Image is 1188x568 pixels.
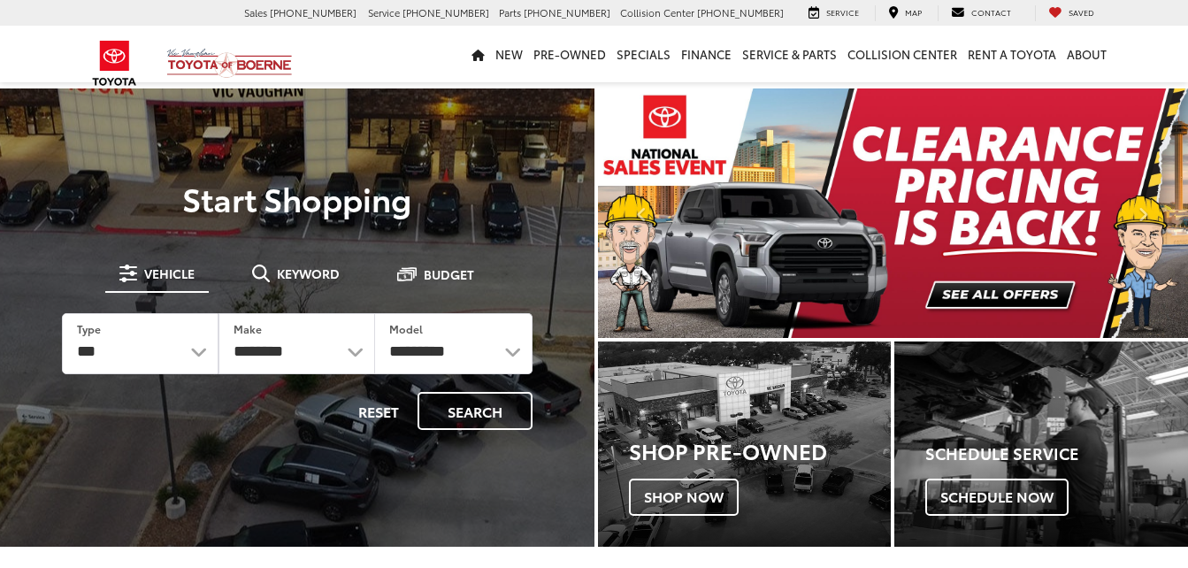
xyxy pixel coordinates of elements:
a: Shop Pre-Owned Shop Now [598,342,892,547]
button: Search [418,392,533,430]
span: Contact [971,6,1011,18]
span: [PHONE_NUMBER] [270,5,356,19]
h4: Schedule Service [925,445,1188,463]
label: Model [389,321,423,336]
span: Schedule Now [925,479,1069,516]
span: Map [905,6,922,18]
label: Make [234,321,262,336]
button: Click to view previous picture. [598,124,686,303]
span: Collision Center [620,5,694,19]
label: Type [77,321,101,336]
a: Service [795,5,872,21]
img: Vic Vaughan Toyota of Boerne [166,48,293,79]
a: Contact [938,5,1024,21]
div: Toyota [894,342,1188,547]
span: Vehicle [144,267,195,280]
p: Start Shopping [37,180,557,216]
a: Schedule Service Schedule Now [894,342,1188,547]
div: Toyota [598,342,892,547]
span: [PHONE_NUMBER] [524,5,610,19]
a: Home [466,26,490,82]
span: Shop Now [629,479,739,516]
span: Service [826,6,859,18]
a: Rent a Toyota [962,26,1062,82]
button: Reset [343,392,414,430]
a: My Saved Vehicles [1035,5,1108,21]
a: Finance [676,26,737,82]
span: Service [368,5,400,19]
span: Keyword [277,267,340,280]
a: Service & Parts: Opens in a new tab [737,26,842,82]
span: Budget [424,268,474,280]
a: About [1062,26,1112,82]
a: Collision Center [842,26,962,82]
span: [PHONE_NUMBER] [402,5,489,19]
a: Specials [611,26,676,82]
a: Pre-Owned [528,26,611,82]
a: Map [875,5,935,21]
span: Parts [499,5,521,19]
img: Toyota [81,35,148,92]
h3: Shop Pre-Owned [629,439,892,462]
span: Sales [244,5,267,19]
button: Click to view next picture. [1100,124,1188,303]
a: New [490,26,528,82]
span: [PHONE_NUMBER] [697,5,784,19]
span: Saved [1069,6,1094,18]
